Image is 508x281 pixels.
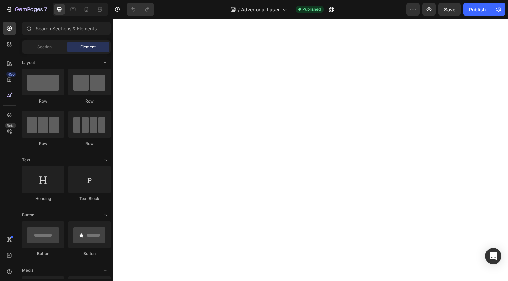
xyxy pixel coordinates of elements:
[113,19,508,281] iframe: Design area
[22,267,34,273] span: Media
[22,251,64,257] div: Button
[22,22,111,35] input: Search Sections & Elements
[22,98,64,104] div: Row
[44,5,47,13] p: 7
[438,3,461,16] button: Save
[100,265,111,276] span: Toggle open
[302,6,321,12] span: Published
[100,155,111,165] span: Toggle open
[68,196,111,202] div: Text Block
[22,212,34,218] span: Button
[127,3,154,16] div: Undo/Redo
[238,6,240,13] span: /
[5,123,16,128] div: Beta
[80,44,96,50] span: Element
[444,7,455,12] span: Save
[68,140,111,147] div: Row
[100,210,111,220] span: Toggle open
[22,140,64,147] div: Row
[68,98,111,104] div: Row
[469,6,486,13] div: Publish
[22,157,30,163] span: Text
[6,72,16,77] div: 450
[241,6,280,13] span: Advertorial Laser
[22,59,35,66] span: Layout
[3,3,50,16] button: 7
[463,3,492,16] button: Publish
[22,196,64,202] div: Heading
[485,248,501,264] div: Open Intercom Messenger
[100,57,111,68] span: Toggle open
[68,251,111,257] div: Button
[37,44,52,50] span: Section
